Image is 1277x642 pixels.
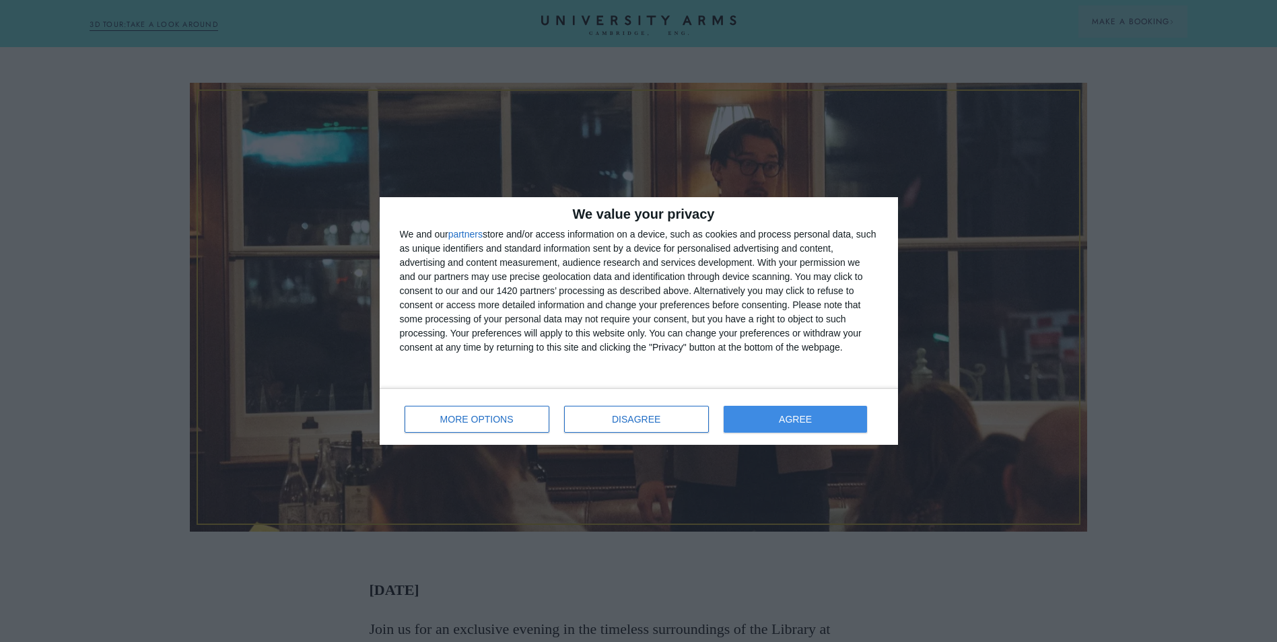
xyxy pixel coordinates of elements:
[612,415,660,424] span: DISAGREE
[448,229,483,239] button: partners
[779,415,812,424] span: AGREE
[564,406,709,433] button: DISAGREE
[400,227,878,355] div: We and our store and/or access information on a device, such as cookies and process personal data...
[400,207,878,221] h2: We value your privacy
[440,415,514,424] span: MORE OPTIONS
[380,197,898,445] div: qc-cmp2-ui
[724,406,868,433] button: AGREE
[405,406,549,433] button: MORE OPTIONS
